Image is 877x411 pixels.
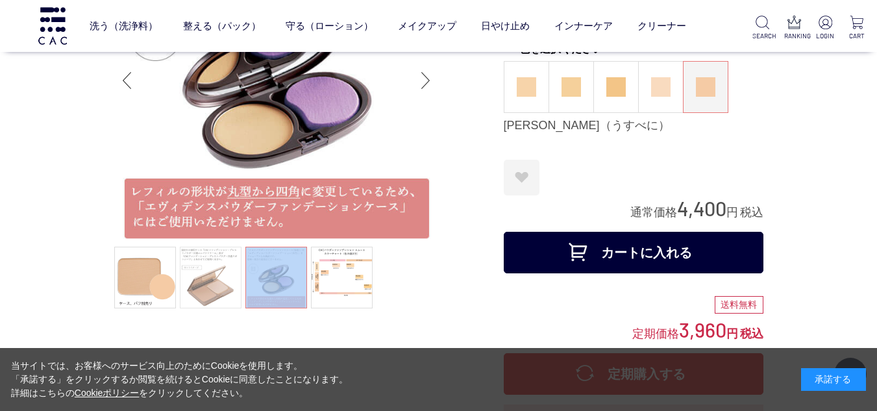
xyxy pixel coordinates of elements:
span: 3,960 [679,318,726,342]
p: RANKING [784,31,804,41]
span: 税込 [740,206,763,219]
a: RANKING [784,16,804,41]
a: LOGIN [815,16,835,41]
a: CART [846,16,867,41]
a: 洗う（洗浄料） [90,8,158,43]
a: インナーケア [554,8,613,43]
div: 当サイトでは、お客様へのサービス向上のためにCookieを使用します。 「承諾する」をクリックするか閲覧を続けるとCookieに同意したことになります。 詳細はこちらの をクリックしてください。 [11,359,349,400]
a: 桜（さくら） [639,62,683,112]
dl: 生成（きなり） [504,61,549,113]
dl: 蜂蜜（はちみつ） [549,61,594,113]
span: 4,400 [677,196,726,220]
img: 薄紅（うすべに） [696,77,715,97]
dl: 小麦（こむぎ） [593,61,639,113]
a: 蜂蜜（はちみつ） [549,62,593,112]
a: 整える（パック） [183,8,261,43]
div: 承諾する [801,368,866,391]
dl: 薄紅（うすべに） [683,61,728,113]
div: Next slide [413,55,439,106]
span: 定期価格 [632,326,679,340]
img: 生成（きなり） [517,77,536,97]
div: [PERSON_NAME]（うすべに） [504,118,763,134]
a: 守る（ローション） [286,8,373,43]
a: お気に入りに登録する [504,160,539,195]
a: 日やけ止め [481,8,530,43]
a: 小麦（こむぎ） [594,62,638,112]
div: 送料無料 [715,296,763,314]
img: logo [36,7,69,44]
img: 小麦（こむぎ） [606,77,626,97]
span: 円 [726,327,738,340]
span: 円 [726,206,738,219]
p: SEARCH [752,31,772,41]
span: 通常価格 [630,206,677,219]
a: メイクアップ [398,8,456,43]
span: 税込 [740,327,763,340]
img: 桜（さくら） [651,77,671,97]
p: LOGIN [815,31,835,41]
a: Cookieポリシー [75,388,140,398]
dl: 桜（さくら） [638,61,684,113]
a: クリーナー [637,8,686,43]
div: Previous slide [114,55,140,106]
a: 生成（きなり） [504,62,549,112]
a: SEARCH [752,16,772,41]
button: カートに入れる [504,232,763,273]
p: CART [846,31,867,41]
img: 蜂蜜（はちみつ） [562,77,581,97]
